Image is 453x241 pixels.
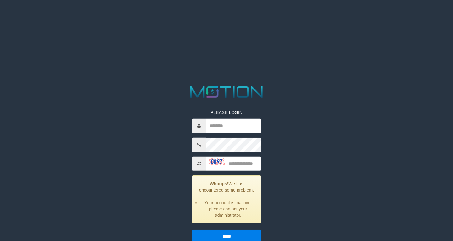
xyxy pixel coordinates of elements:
[192,175,261,223] div: We has encountered some problem.
[210,181,228,186] strong: Whoops!
[209,158,225,165] img: captcha
[187,84,266,100] img: MOTION_logo.png
[200,199,256,218] li: Your account is inactive, please contact your administrator.
[192,109,261,115] p: PLEASE LOGIN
